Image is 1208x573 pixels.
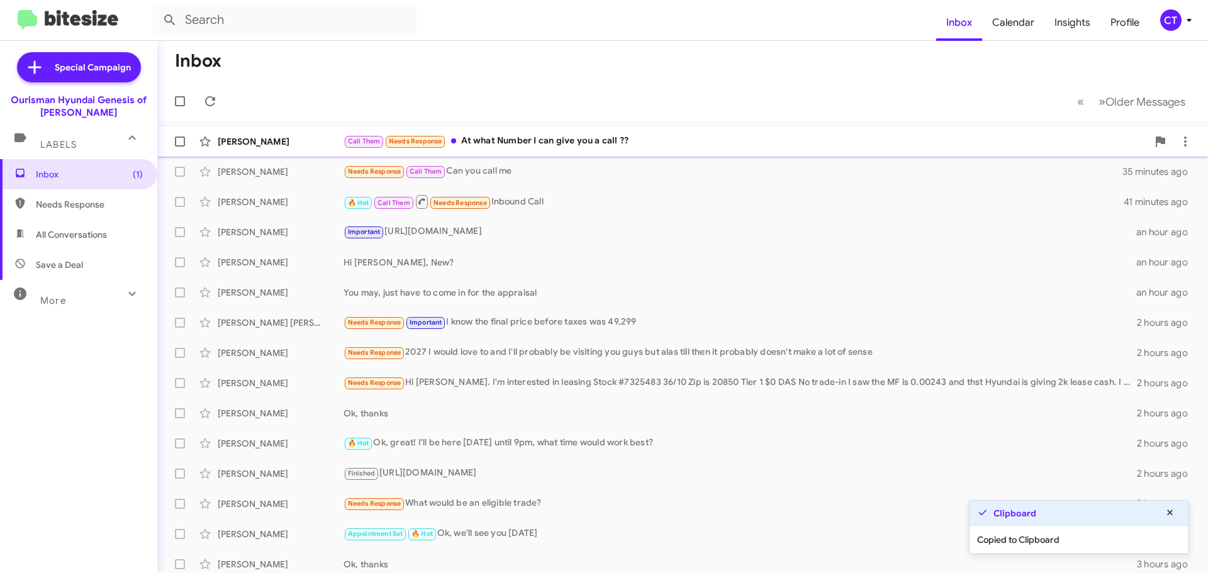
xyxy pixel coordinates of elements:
[344,194,1124,209] div: Inbound Call
[36,259,83,271] span: Save a Deal
[218,467,344,480] div: [PERSON_NAME]
[40,295,66,306] span: More
[936,4,982,41] a: Inbox
[344,526,1137,541] div: Ok, we'll see you [DATE]
[348,228,381,236] span: Important
[348,499,401,508] span: Needs Response
[218,135,344,148] div: [PERSON_NAME]
[1136,286,1198,299] div: an hour ago
[344,436,1137,450] div: Ok, great! I'll be here [DATE] until 9pm, what time would work best?
[1160,9,1182,31] div: CT
[1124,196,1198,208] div: 41 minutes ago
[1137,498,1198,510] div: 2 hours ago
[218,347,344,359] div: [PERSON_NAME]
[1105,95,1185,109] span: Older Messages
[133,168,143,181] span: (1)
[1137,316,1198,329] div: 2 hours ago
[55,61,131,74] span: Special Campaign
[218,437,344,450] div: [PERSON_NAME]
[1091,89,1193,114] button: Next
[218,165,344,178] div: [PERSON_NAME]
[218,498,344,510] div: [PERSON_NAME]
[348,439,369,447] span: 🔥 Hot
[344,164,1122,179] div: Can you call me
[348,137,381,145] span: Call Them
[218,377,344,389] div: [PERSON_NAME]
[344,256,1136,269] div: Hi [PERSON_NAME], New?
[993,507,1036,520] strong: Clipboard
[1137,558,1198,570] div: 3 hours ago
[344,496,1137,511] div: What would be an eligible trade?
[1137,437,1198,450] div: 2 hours ago
[344,315,1137,330] div: I know the final price before taxes was 49,299
[36,198,143,211] span: Needs Response
[1137,377,1198,389] div: 2 hours ago
[410,318,442,326] span: Important
[1044,4,1100,41] a: Insights
[344,225,1136,239] div: [URL][DOMAIN_NAME]
[348,469,376,477] span: Finished
[377,199,410,207] span: Call Them
[1136,226,1198,238] div: an hour ago
[389,137,442,145] span: Needs Response
[218,407,344,420] div: [PERSON_NAME]
[344,558,1137,570] div: Ok, thanks
[411,530,433,538] span: 🔥 Hot
[1136,256,1198,269] div: an hour ago
[40,139,77,150] span: Labels
[410,167,442,175] span: Call Them
[433,199,487,207] span: Needs Response
[344,345,1137,360] div: 2027 I would love to and I'll probably be visiting you guys but alas till then it probably doesn'...
[348,199,369,207] span: 🔥 Hot
[1070,89,1092,114] button: Previous
[175,51,221,71] h1: Inbox
[218,316,344,329] div: [PERSON_NAME] [PERSON_NAME]
[1137,347,1198,359] div: 2 hours ago
[344,376,1137,390] div: Hi [PERSON_NAME]. I'm interested in leasing Stock #7325483 36/10 Zip is 20850 Tier 1 $0 DAS No tr...
[218,558,344,570] div: [PERSON_NAME]
[348,167,401,175] span: Needs Response
[1122,165,1198,178] div: 35 minutes ago
[1100,4,1149,41] a: Profile
[218,196,344,208] div: [PERSON_NAME]
[36,168,143,181] span: Inbox
[218,286,344,299] div: [PERSON_NAME]
[344,407,1137,420] div: Ok, thanks
[17,52,141,82] a: Special Campaign
[348,379,401,387] span: Needs Response
[218,226,344,238] div: [PERSON_NAME]
[152,5,417,35] input: Search
[218,256,344,269] div: [PERSON_NAME]
[344,466,1137,481] div: [URL][DOMAIN_NAME]
[344,286,1136,299] div: You may, just have to come in for the appraisal
[348,318,401,326] span: Needs Response
[1137,467,1198,480] div: 2 hours ago
[36,228,107,241] span: All Conversations
[970,526,1188,554] div: Copied to Clipboard
[1137,407,1198,420] div: 2 hours ago
[1077,94,1084,109] span: «
[218,528,344,540] div: [PERSON_NAME]
[348,530,403,538] span: Appointment Set
[1149,9,1194,31] button: CT
[348,348,401,357] span: Needs Response
[1070,89,1193,114] nav: Page navigation example
[1099,94,1105,109] span: »
[344,134,1148,148] div: At what Number I can give you a call ??
[982,4,1044,41] a: Calendar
